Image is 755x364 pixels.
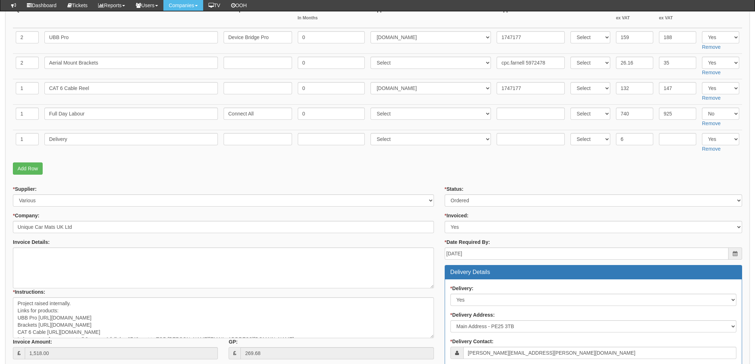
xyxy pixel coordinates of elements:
small: ex VAT [659,15,696,21]
label: Instructions: [13,288,45,296]
a: Add Row [13,162,43,175]
label: Supplier: [13,185,37,193]
a: Remove [702,120,721,126]
th: Order Status [568,3,613,28]
th: QTY [13,3,42,28]
th: Item [42,3,221,28]
th: Supplier [368,3,494,28]
th: Cost [613,3,656,28]
label: GP: [229,338,238,345]
a: Remove [702,95,721,101]
label: Delivery Contact: [450,338,494,345]
label: Invoice Amount: [13,338,52,345]
th: Description [221,3,295,28]
label: Delivery: [450,285,474,292]
small: ex VAT [616,15,653,21]
th: Supplier Reference [494,3,568,28]
th: Invoiced [699,3,742,28]
label: Date Required By: [445,238,490,246]
label: Invoiced: [445,212,469,219]
h3: Delivery Details [450,269,736,275]
a: Remove [702,146,721,152]
small: In Months [298,15,365,21]
a: Remove [702,70,721,75]
label: Delivery Address: [450,311,495,318]
a: Remove [702,44,721,50]
label: Status: [445,185,464,193]
textarea: Project raised internally. Links for products: UBB Pro [URL][DOMAIN_NAME] Brackets [URL][DOMAIN_N... [13,297,434,338]
th: Sell [656,3,699,28]
label: Invoice Details: [13,238,50,246]
label: Company: [13,212,39,219]
th: Term [295,3,368,28]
